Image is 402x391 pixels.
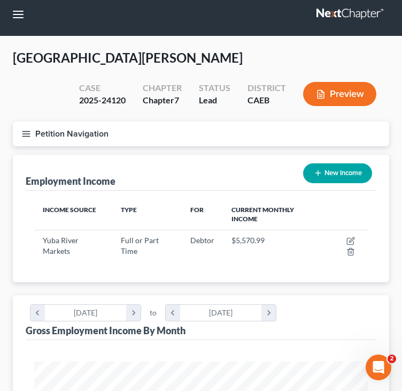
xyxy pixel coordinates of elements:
[13,50,243,65] span: [GEOGRAPHIC_DATA][PERSON_NAME]
[303,82,376,106] button: Preview
[45,305,127,321] div: [DATE]
[180,305,262,321] div: [DATE]
[143,82,182,94] div: Chapter
[121,206,137,214] span: Type
[126,305,141,321] i: chevron_right
[388,355,396,363] span: 2
[26,324,185,337] div: Gross Employment Income By Month
[150,307,157,318] span: to
[43,206,96,214] span: Income Source
[79,94,126,107] div: 2025-24120
[248,82,286,94] div: District
[190,236,214,245] span: Debtor
[190,206,204,214] span: For
[79,82,126,94] div: Case
[303,163,372,183] button: New Income
[166,305,180,321] i: chevron_left
[199,82,230,94] div: Status
[366,355,391,380] iframe: Intercom live chat
[231,206,294,223] span: Current Monthly Income
[143,94,182,107] div: Chapter
[13,122,389,146] button: Petition Navigation
[261,305,276,321] i: chevron_right
[174,95,179,105] span: 7
[30,305,45,321] i: chevron_left
[199,94,230,107] div: Lead
[26,175,115,187] div: Employment Income
[43,236,79,255] span: Yuba River Markets
[121,236,159,255] span: Full or Part Time
[231,236,265,245] span: $5,570.99
[248,94,286,107] div: CAEB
